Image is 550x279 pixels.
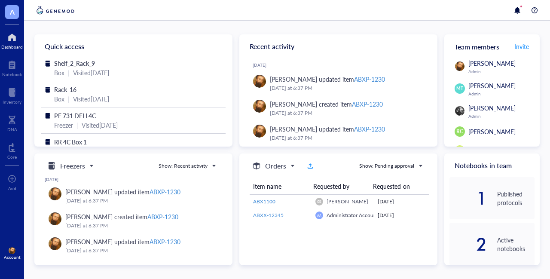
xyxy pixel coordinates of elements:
[3,99,21,104] div: Inventory
[45,233,222,258] a: [PERSON_NAME] updated itemABXP-1230[DATE] at 6:37 PM
[76,120,78,130] div: |
[270,84,424,92] div: [DATE] at 6:37 PM
[497,236,535,253] div: Active notebooks
[60,161,85,171] h5: Freezers
[147,212,178,221] div: ABXP-1230
[34,34,232,58] div: Quick access
[246,71,431,96] a: [PERSON_NAME] updated itemABXP-1230[DATE] at 6:37 PM
[7,141,17,159] a: Core
[250,178,310,194] th: Item name
[3,86,21,104] a: Inventory
[378,212,425,219] div: [DATE]
[497,190,535,207] div: Published protocols
[159,162,208,170] div: Show: Recent activity
[253,212,284,219] span: ABXX-12345
[150,187,180,196] div: ABXP-1230
[468,146,516,155] span: [PERSON_NAME]
[253,198,275,205] span: ABX1100
[253,75,266,88] img: 92be2d46-9bf5-4a00-a52c-ace1721a4f07.jpeg
[1,44,23,49] div: Dashboard
[468,104,516,112] span: [PERSON_NAME]
[65,221,215,230] div: [DATE] at 6:37 PM
[73,94,109,104] div: Visited [DATE]
[310,178,370,194] th: Requested by
[253,125,266,138] img: 92be2d46-9bf5-4a00-a52c-ace1721a4f07.jpeg
[456,85,463,92] span: MT
[352,100,383,108] div: ABXP-1230
[49,212,61,225] img: 92be2d46-9bf5-4a00-a52c-ace1721a4f07.jpeg
[2,58,22,77] a: Notebook
[354,125,385,133] div: ABXP-1230
[49,187,61,200] img: 92be2d46-9bf5-4a00-a52c-ace1721a4f07.jpeg
[370,178,422,194] th: Requested on
[468,91,535,96] div: Admin
[468,69,535,74] div: Admin
[73,68,109,77] div: Visited [DATE]
[246,96,431,121] a: [PERSON_NAME] created itemABXP-1230[DATE] at 6:37 PM
[65,237,180,246] div: [PERSON_NAME] updated item
[49,237,61,250] img: 92be2d46-9bf5-4a00-a52c-ace1721a4f07.jpeg
[150,237,180,246] div: ABXP-1230
[270,99,383,109] div: [PERSON_NAME] created item
[455,106,464,116] img: 194d251f-2f82-4463-8fb8-8f750e7a68d2.jpeg
[45,177,222,182] div: [DATE]
[449,191,487,205] div: 1
[468,59,516,67] span: [PERSON_NAME]
[455,61,464,71] img: 92be2d46-9bf5-4a00-a52c-ace1721a4f07.jpeg
[270,109,424,117] div: [DATE] at 6:37 PM
[1,31,23,49] a: Dashboard
[65,212,178,221] div: [PERSON_NAME] created item
[7,127,17,132] div: DNA
[514,40,529,53] button: Invite
[45,208,222,233] a: [PERSON_NAME] created itemABXP-1230[DATE] at 6:37 PM
[65,196,215,205] div: [DATE] at 6:37 PM
[444,153,540,177] div: Notebooks in team
[54,59,95,67] span: Shelf_2_Rack_9
[514,42,529,51] span: Invite
[45,184,222,208] a: [PERSON_NAME] updated itemABXP-1230[DATE] at 6:37 PM
[468,127,516,136] span: [PERSON_NAME]
[265,161,286,171] h5: Orders
[468,113,535,119] div: Admin
[317,199,321,203] span: GB
[65,187,180,196] div: [PERSON_NAME] updated item
[10,6,15,17] span: A
[68,68,70,77] div: |
[327,212,378,219] span: Administrator Account
[317,213,321,217] span: AA
[253,212,309,219] a: ABXX-12345
[253,62,431,67] div: [DATE]
[2,72,22,77] div: Notebook
[54,138,87,146] span: RR 4C Box 1
[253,198,309,205] a: ABX1100
[8,186,16,191] div: Add
[7,154,17,159] div: Core
[54,94,64,104] div: Box
[54,85,76,94] span: Rack_16
[82,120,118,130] div: Visited [DATE]
[34,5,76,15] img: genemod-logo
[7,113,17,132] a: DNA
[68,94,70,104] div: |
[354,75,385,83] div: ABXP-1230
[9,247,15,254] img: 92be2d46-9bf5-4a00-a52c-ace1721a4f07.jpeg
[54,68,64,77] div: Box
[246,121,431,146] a: [PERSON_NAME] updated itemABXP-1230[DATE] at 6:37 PM
[327,198,368,205] span: [PERSON_NAME]
[468,81,516,90] span: [PERSON_NAME]
[449,237,487,251] div: 2
[54,120,73,130] div: Freezer
[444,34,540,58] div: Team members
[253,100,266,113] img: 92be2d46-9bf5-4a00-a52c-ace1721a4f07.jpeg
[359,162,414,170] div: Show: Pending approval
[456,128,463,135] span: RC
[378,198,425,205] div: [DATE]
[270,124,385,134] div: [PERSON_NAME] updated item
[4,254,21,260] div: Account
[239,34,437,58] div: Recent activity
[270,74,385,84] div: [PERSON_NAME] updated item
[54,111,96,120] span: PE 731 DELI 4C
